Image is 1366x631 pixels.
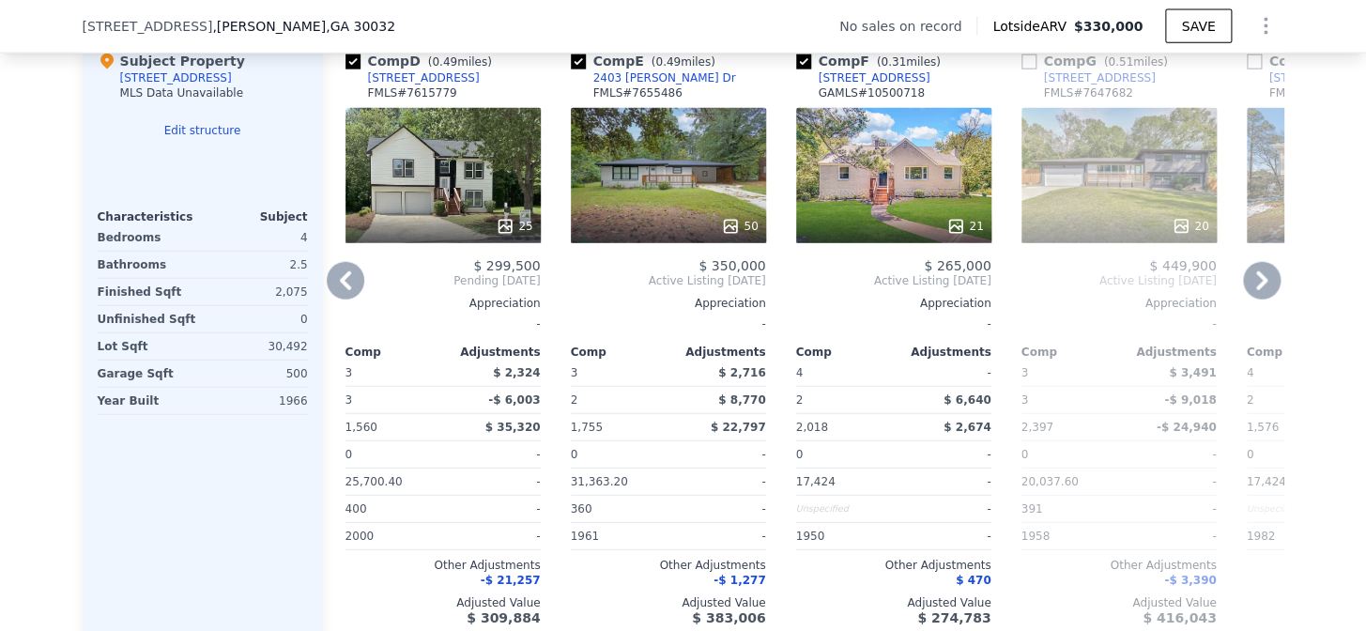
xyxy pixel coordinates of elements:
[672,496,766,522] div: -
[345,273,541,288] span: Pending [DATE]
[796,475,836,488] span: 17,424
[571,52,723,70] div: Comp E
[881,55,906,69] span: 0.31
[898,441,991,468] div: -
[1269,85,1358,100] div: FMLS # 7500801
[718,393,765,407] span: $ 8,770
[98,209,203,224] div: Characteristics
[571,296,766,311] div: Appreciation
[1021,296,1217,311] div: Appreciation
[571,387,665,413] div: 2
[571,502,592,516] span: 360
[345,366,353,379] span: 3
[698,258,765,273] span: $ 350,000
[120,70,232,85] div: [STREET_ADDRESS]
[714,574,765,587] span: -$ 1,277
[98,279,199,305] div: Finished Sqft
[1021,52,1175,70] div: Comp G
[345,475,403,488] span: 25,700.40
[593,85,683,100] div: FMLS # 7655486
[796,52,948,70] div: Comp F
[1123,469,1217,495] div: -
[1044,85,1133,100] div: FMLS # 7647682
[644,55,723,69] span: ( miles)
[668,345,766,360] div: Adjustments
[796,523,890,549] div: 1950
[481,574,541,587] span: -$ 21,257
[1108,55,1133,69] span: 0.51
[447,469,541,495] div: -
[345,421,377,434] span: 1,560
[345,595,541,610] div: Adjusted Value
[1247,387,1341,413] div: 2
[571,448,578,461] span: 0
[917,610,990,625] span: $ 274,783
[345,558,541,573] div: Other Adjustments
[956,574,991,587] span: $ 470
[1247,475,1286,488] span: 17,424
[1247,8,1284,45] button: Show Options
[571,345,668,360] div: Comp
[1021,523,1115,549] div: 1958
[447,496,541,522] div: -
[1149,258,1216,273] span: $ 449,900
[898,496,991,522] div: -
[571,421,603,434] span: 1,755
[1021,345,1119,360] div: Comp
[345,502,367,516] span: 400
[1247,523,1341,549] div: 1982
[796,558,991,573] div: Other Adjustments
[1021,595,1217,610] div: Adjusted Value
[796,387,890,413] div: 2
[203,209,308,224] div: Subject
[839,17,976,36] div: No sales on record
[207,224,308,251] div: 4
[1021,448,1029,461] span: 0
[447,441,541,468] div: -
[869,55,948,69] span: ( miles)
[571,366,578,379] span: 3
[672,523,766,549] div: -
[98,361,199,387] div: Garage Sqft
[992,17,1073,36] span: Lotside ARV
[345,70,480,85] a: [STREET_ADDRESS]
[672,441,766,468] div: -
[345,523,439,549] div: 2000
[796,296,991,311] div: Appreciation
[1247,496,1341,522] div: Unspecified
[819,85,925,100] div: GAMLS # 10500718
[368,85,457,100] div: FMLS # 7615779
[1123,523,1217,549] div: -
[98,252,199,278] div: Bathrooms
[207,306,308,332] div: 0
[1021,70,1156,85] a: [STREET_ADDRESS]
[898,523,991,549] div: -
[898,469,991,495] div: -
[1143,610,1216,625] span: $ 416,043
[1247,448,1254,461] span: 0
[447,523,541,549] div: -
[83,17,213,36] span: [STREET_ADDRESS]
[432,55,457,69] span: 0.49
[571,70,736,85] a: 2403 [PERSON_NAME] Dr
[1169,366,1216,379] span: $ 3,491
[1021,311,1217,337] div: -
[1247,345,1344,360] div: Comp
[345,387,439,413] div: 3
[571,558,766,573] div: Other Adjustments
[721,217,758,236] div: 50
[1164,393,1216,407] span: -$ 9,018
[571,475,628,488] span: 31,363.20
[496,217,532,236] div: 25
[1247,366,1254,379] span: 4
[894,345,991,360] div: Adjustments
[1165,9,1231,43] button: SAVE
[207,361,308,387] div: 500
[421,55,499,69] span: ( miles)
[98,333,199,360] div: Lot Sqft
[345,345,443,360] div: Comp
[1021,421,1053,434] span: 2,397
[571,523,665,549] div: 1961
[898,360,991,386] div: -
[796,421,828,434] span: 2,018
